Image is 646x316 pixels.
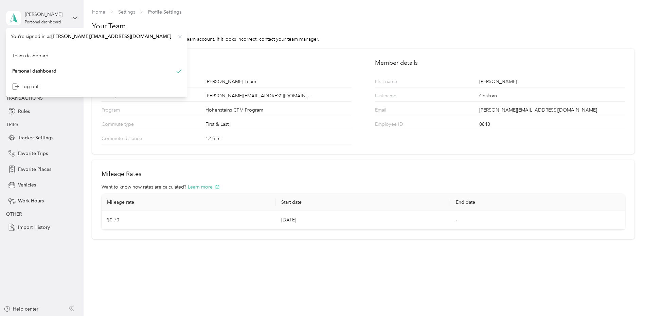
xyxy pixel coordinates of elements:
[4,305,38,313] button: Help center
[18,166,51,173] span: Favorite Places
[205,92,315,99] span: [PERSON_NAME][EMAIL_ADDRESS][DOMAIN_NAME]
[479,92,625,101] div: Coskran
[450,194,625,211] th: End date
[148,8,181,16] span: Profile Settings
[608,278,646,316] iframe: Everlance-gr Chat Button Frame
[25,11,67,18] div: [PERSON_NAME]
[375,92,427,101] p: Last name
[375,78,427,87] p: First name
[102,106,154,116] p: Program
[92,21,634,31] h1: Your Team
[6,122,18,127] span: TRIPS
[276,194,450,211] th: Start date
[18,224,50,231] span: Import History
[102,135,154,144] p: Commute distance
[375,106,427,116] p: Email
[375,121,427,130] p: Employee ID
[102,170,625,179] h2: Mileage Rates
[18,197,44,204] span: Work Hours
[6,211,22,217] span: OTHER
[205,106,351,116] div: Hohensteins CPM Program
[102,58,351,67] h2: Team details
[12,52,49,59] div: Team dashboard
[205,135,351,144] div: 12.5 mi
[102,121,154,130] p: Commute type
[92,9,105,15] a: Home
[118,9,135,15] a: Settings
[12,67,56,75] div: Personal dashboard
[188,183,220,191] button: Learn more
[92,36,634,43] div: This is the information associated with your team account. If it looks incorrect, contact your te...
[479,106,625,116] div: [PERSON_NAME][EMAIL_ADDRESS][DOMAIN_NAME]
[479,78,625,87] div: [PERSON_NAME]
[205,121,351,130] div: First & Last
[479,121,625,130] div: 0840
[6,95,43,101] span: TRANSACTIONS
[18,181,36,189] span: Vehicles
[12,83,38,90] div: Log out
[102,194,276,211] th: Mileage rate
[11,33,183,40] span: You’re signed in as
[18,134,53,141] span: Tracker Settings
[51,34,171,39] span: [PERSON_NAME][EMAIL_ADDRESS][DOMAIN_NAME]
[18,108,30,115] span: Rules
[205,78,351,87] div: [PERSON_NAME] Team
[18,150,48,157] span: Favorite Trips
[25,20,61,24] div: Personal dashboard
[375,58,625,67] h2: Member details
[276,211,450,230] td: [DATE]
[102,183,625,191] div: Want to know how rates are calculated?
[102,211,276,230] td: $0.70
[450,211,625,230] td: -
